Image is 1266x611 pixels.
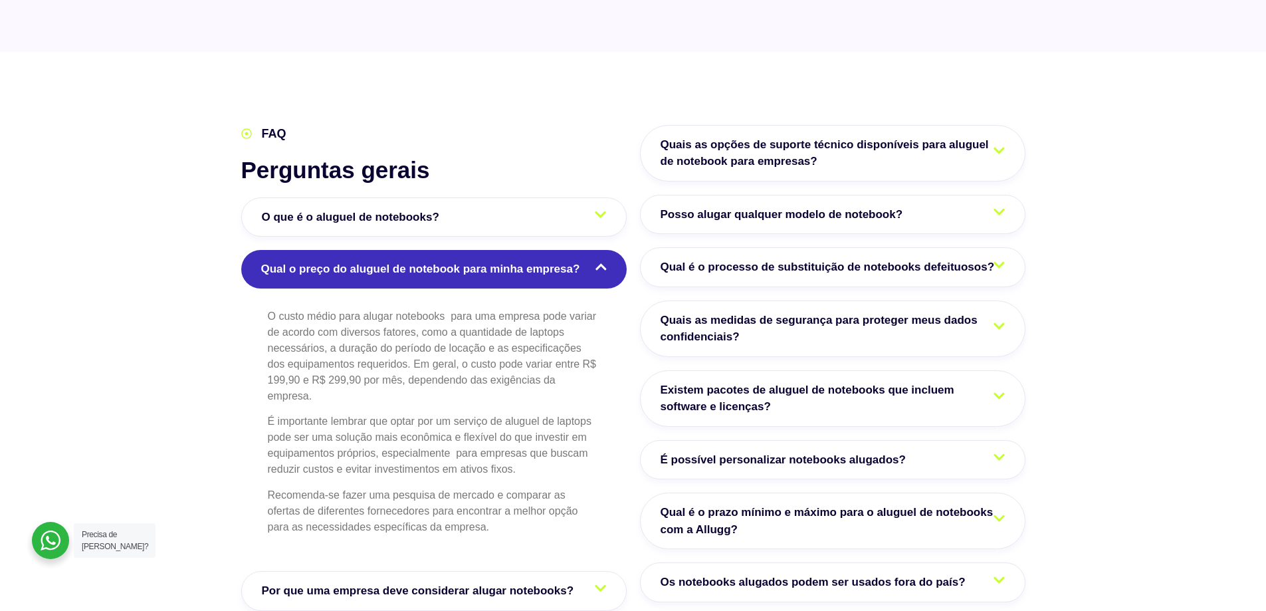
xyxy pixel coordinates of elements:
[661,451,912,469] span: É possível personalizar notebooks alugados?
[661,504,1005,538] span: Qual é o prazo mínimo e máximo para o aluguel de notebooks com a Allugg?
[241,571,627,611] a: Por que uma empresa deve considerar alugar notebooks?
[262,209,446,226] span: O que é o aluguel de notebooks?
[241,156,627,184] h2: Perguntas gerais
[640,370,1025,427] a: Existem pacotes de aluguel de notebooks que incluem software e licenças?
[82,530,148,551] span: Precisa de [PERSON_NAME]?
[640,125,1025,182] a: Quais as opções de suporte técnico disponíveis para aluguel de notebook para empresas?
[640,247,1025,287] a: Qual é o processo de substituição de notebooks defeituosos?
[640,195,1025,235] a: Posso alugar qualquer modelo de notebook?
[640,440,1025,480] a: É possível personalizar notebooks alugados?
[661,259,1002,276] span: Qual é o processo de substituição de notebooks defeituosos?
[241,197,627,237] a: O que é o aluguel de notebooks?
[1027,441,1266,611] iframe: Chat Widget
[262,582,581,600] span: Por que uma empresa deve considerar alugar notebooks?
[268,414,600,477] p: É importante lembrar que optar por um serviço de aluguel de laptops pode ser uma solução mais eco...
[1027,441,1266,611] div: Widget de chat
[661,574,972,591] span: Os notebooks alugados podem ser usados fora do país?
[640,493,1025,549] a: Qual é o prazo mínimo e máximo para o aluguel de notebooks com a Allugg?
[259,125,286,143] span: FAQ
[661,382,1005,416] span: Existem pacotes de aluguel de notebooks que incluem software e licenças?
[640,562,1025,602] a: Os notebooks alugados podem ser usados fora do país?
[661,136,1005,170] span: Quais as opções de suporte técnico disponíveis para aluguel de notebook para empresas?
[640,301,1025,357] a: Quais as medidas de segurança para proteger meus dados confidenciais?
[661,206,910,223] span: Posso alugar qualquer modelo de notebook?
[261,261,587,278] span: Qual o preço do aluguel de notebook para minha empresa?
[661,312,1005,346] span: Quais as medidas de segurança para proteger meus dados confidenciais?
[268,308,600,404] p: O custo médio para alugar notebooks para uma empresa pode variar de acordo com diversos fatores, ...
[268,487,600,535] p: Recomenda-se fazer uma pesquisa de mercado e comparar as ofertas de diferentes fornecedores para ...
[241,250,627,289] a: Qual o preço do aluguel de notebook para minha empresa?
